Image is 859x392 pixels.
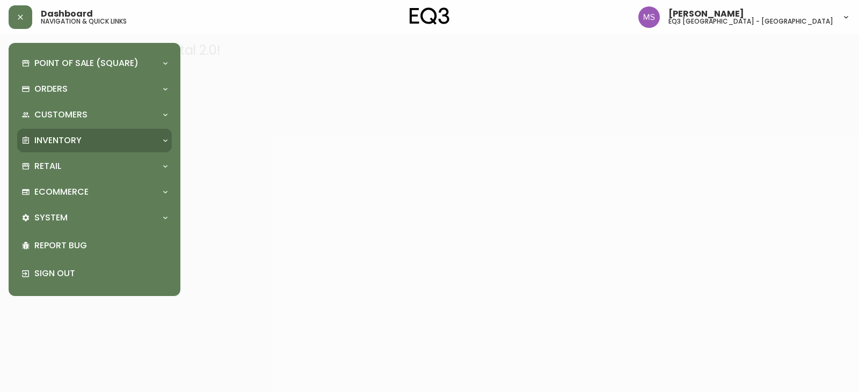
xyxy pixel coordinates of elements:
[34,109,88,121] p: Customers
[17,232,172,260] div: Report Bug
[668,10,744,18] span: [PERSON_NAME]
[410,8,449,25] img: logo
[668,18,833,25] h5: eq3 [GEOGRAPHIC_DATA] - [GEOGRAPHIC_DATA]
[17,77,172,101] div: Orders
[17,103,172,127] div: Customers
[34,160,61,172] p: Retail
[34,135,82,146] p: Inventory
[41,18,127,25] h5: navigation & quick links
[17,206,172,230] div: System
[17,129,172,152] div: Inventory
[34,268,168,279] p: Sign Out
[17,180,172,204] div: Ecommerce
[638,6,660,28] img: 1b6e43211f6f3cc0b0729c9049b8e7af
[34,186,89,198] p: Ecommerce
[34,240,168,252] p: Report Bug
[41,10,93,18] span: Dashboard
[17,154,172,178] div: Retail
[34,212,68,224] p: System
[34,57,139,69] p: Point of Sale (Square)
[17,51,172,75] div: Point of Sale (Square)
[34,83,68,95] p: Orders
[17,260,172,287] div: Sign Out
